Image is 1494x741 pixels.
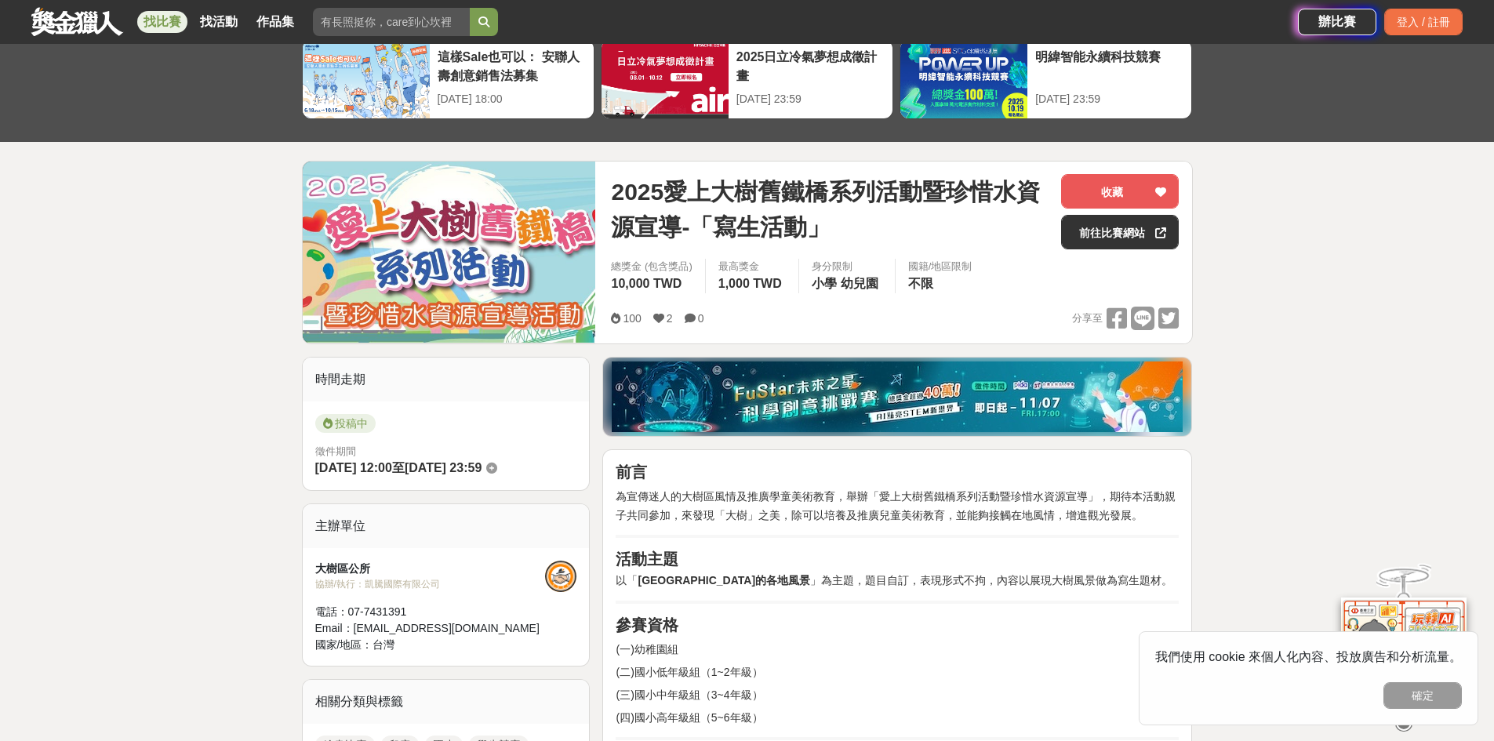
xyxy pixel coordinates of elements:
[611,174,1049,245] span: 2025愛上大樹舊鐵橋系列活動暨珍惜水資源宣導-「寫生活動」
[616,666,762,678] span: (二)國小低年級組（1~2年級）
[302,39,594,119] a: 這樣Sale也可以： 安聯人壽創意銷售法募集[DATE] 18:00
[638,574,810,587] strong: [GEOGRAPHIC_DATA]的各地風景
[1061,174,1179,209] button: 收藏
[1061,215,1179,249] a: 前往比賽網站
[315,414,376,433] span: 投稿中
[616,711,762,724] span: (四)國小高年級組（5~6年級）
[315,461,392,474] span: [DATE] 12:00
[616,490,1176,521] span: 為宣傳迷人的大樹區風情及推廣學童美術教育，舉辦「愛上大樹舊鐵橋系列活動暨珍惜水資源宣導」，期待本活動親子共同參加，來發現「大樹」之美，除可以培養及推廣兒童美術教育，並能夠接觸在地風情，增進觀光發展。
[303,680,590,724] div: 相關分類與標籤
[616,688,762,701] span: (三)國小中年級組（3~4年級）
[315,445,356,457] span: 徵件期間
[601,39,893,119] a: 2025日立冷氣夢想成徵計畫[DATE] 23:59
[812,277,837,290] span: 小學
[1384,9,1463,35] div: 登入 / 註冊
[1383,682,1462,709] button: 確定
[1035,91,1183,107] div: [DATE] 23:59
[736,48,885,83] div: 2025日立冷氣夢想成徵計畫
[908,259,972,274] div: 國籍/地區限制
[303,504,590,548] div: 主辦單位
[1035,48,1183,83] div: 明緯智能永續科技競賽
[698,312,704,325] span: 0
[315,604,546,620] div: 電話： 07-7431391
[908,277,933,290] span: 不限
[1155,650,1462,663] span: 我們使用 cookie 來個人化內容、投放廣告和分析流量。
[1298,9,1376,35] a: 辦比賽
[438,48,586,83] div: 這樣Sale也可以： 安聯人壽創意銷售法募集
[841,277,878,290] span: 幼兒園
[315,638,373,651] span: 國家/地區：
[315,561,546,577] div: 大樹區公所
[616,550,678,568] strong: 活動主題
[438,91,586,107] div: [DATE] 18:00
[250,11,300,33] a: 作品集
[623,312,641,325] span: 100
[616,643,678,656] span: (一)幼稚園組
[812,259,882,274] div: 身分限制
[373,638,394,651] span: 台灣
[616,572,1179,589] p: 以「 」為主題，題目自訂，表現形式不拘，內容以展現大樹風景做為寫生題材。
[611,277,682,290] span: 10,000 TWD
[1072,307,1103,330] span: 分享至
[611,259,692,274] span: 總獎金 (包含獎品)
[137,11,187,33] a: 找比賽
[718,259,786,274] span: 最高獎金
[616,616,678,634] strong: 參賽資格
[315,577,546,591] div: 協辦/執行： 凱騰國際有限公司
[405,461,482,474] span: [DATE] 23:59
[303,162,596,343] img: Cover Image
[194,11,244,33] a: 找活動
[900,39,1192,119] a: 明緯智能永續科技競賽[DATE] 23:59
[612,361,1183,432] img: d40c9272-0343-4c18-9a81-6198b9b9e0f4.jpg
[392,461,405,474] span: 至
[1341,596,1467,700] img: d2146d9a-e6f6-4337-9592-8cefde37ba6b.png
[736,91,885,107] div: [DATE] 23:59
[616,463,647,481] strong: 前言
[718,277,782,290] span: 1,000 TWD
[315,620,546,637] div: Email： [EMAIL_ADDRESS][DOMAIN_NAME]
[313,8,470,36] input: 有長照挺你，care到心坎裡！青春出手，拍出照顧 影音徵件活動
[303,358,590,401] div: 時間走期
[667,312,673,325] span: 2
